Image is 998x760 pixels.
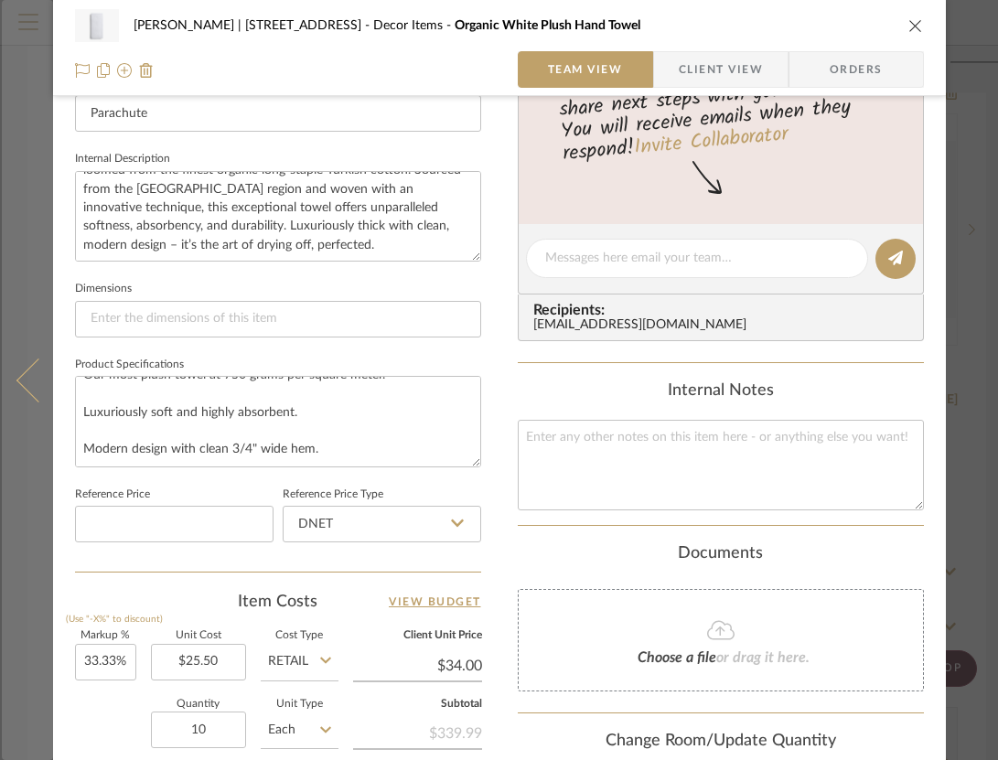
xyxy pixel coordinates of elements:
label: Reference Price Type [283,490,383,499]
input: Enter the dimensions of this item [75,301,481,337]
label: Unit Type [261,700,338,709]
label: Reference Price [75,490,150,499]
div: Documents [518,544,924,564]
span: Team View [548,51,623,88]
label: Internal Description [75,155,170,164]
a: View Budget [389,591,481,613]
div: Leave yourself a note here or share next steps with your team. You will receive emails when they ... [515,47,926,169]
input: Enter Brand [75,95,481,132]
a: Invite Collaborator [632,119,789,165]
label: Markup % [75,631,136,640]
div: [EMAIL_ADDRESS][DOMAIN_NAME] [533,318,916,333]
div: $339.99 [353,715,482,748]
div: Item Costs [75,591,481,613]
span: or drag it here. [716,650,810,665]
label: Unit Cost [151,631,246,640]
label: Subtotal [353,700,482,709]
img: d5d46e88-c3cd-492b-8052-34a6a8d84fda_48x40.jpg [75,7,119,44]
span: Choose a file [638,650,716,665]
label: Dimensions [75,284,132,294]
label: Product Specifications [75,360,184,369]
span: Client View [679,51,763,88]
span: Decor Items [373,19,455,32]
label: Client Unit Price [353,631,482,640]
div: Change Room/Update Quantity [518,732,924,752]
span: [PERSON_NAME] | [STREET_ADDRESS] [134,19,373,32]
span: Organic White Plush Hand Towel [455,19,640,32]
span: Orders [810,51,903,88]
img: Remove from project [139,63,154,78]
button: close [907,17,924,34]
label: Cost Type [261,631,338,640]
label: Quantity [151,700,246,709]
div: Internal Notes [518,381,924,401]
span: Recipients: [533,302,916,318]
